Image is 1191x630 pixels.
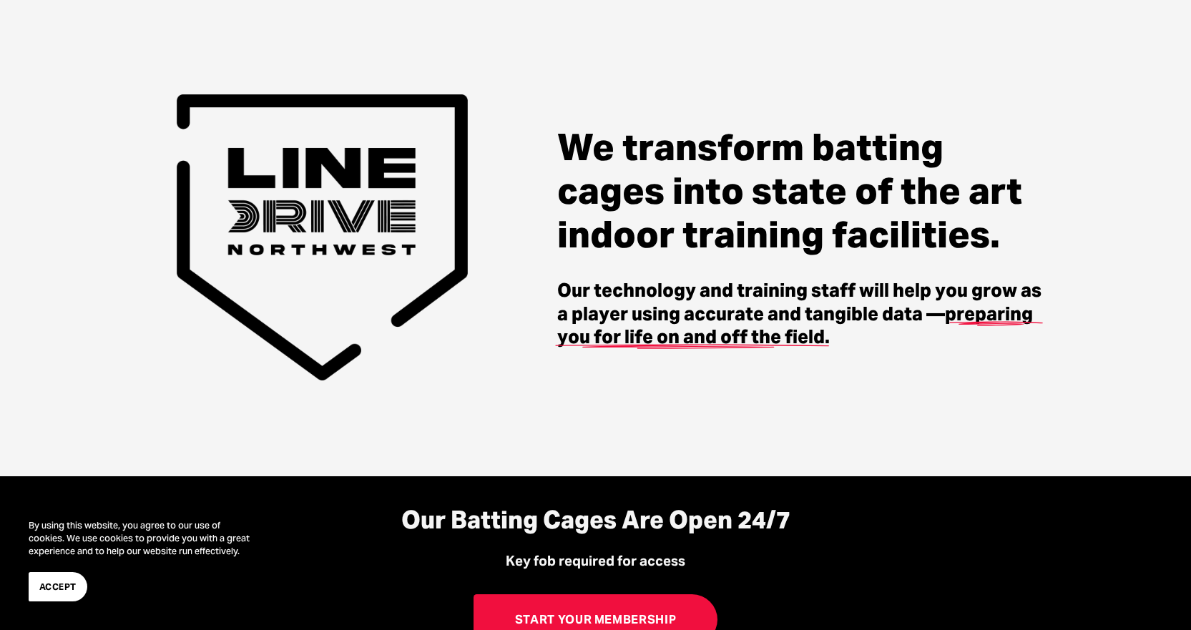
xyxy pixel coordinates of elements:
span: Accept [39,580,77,594]
h2: We transform batting cages into state of the art indoor training facilities. [557,126,1054,256]
span: Our Batting Cages Are Open 24/7 [401,505,790,536]
p: By using this website, you agree to our use of cookies. We use cookies to provide you with a grea... [29,519,258,558]
section: Cookie banner [14,505,272,616]
h4: Our technology and training staff will help you grow as a player using accurate and tangible data... [557,279,1054,348]
span: preparing you for life on and off the field [557,302,1036,348]
button: Accept [29,572,87,601]
strong: Key fob required for access [506,552,685,569]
